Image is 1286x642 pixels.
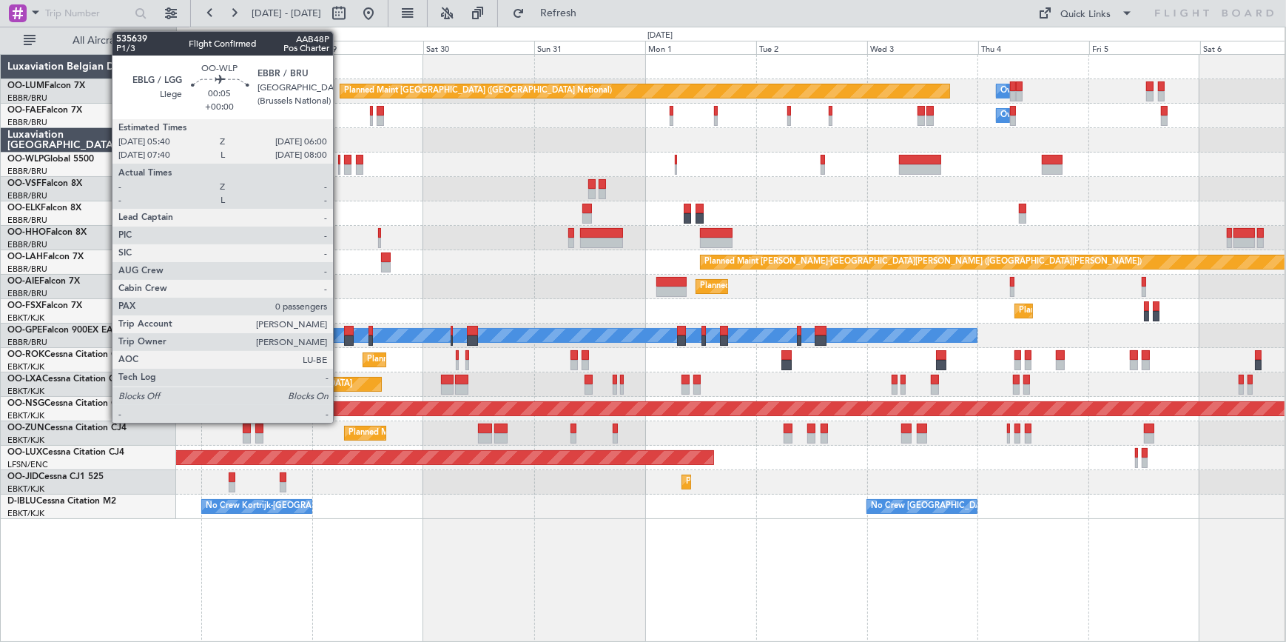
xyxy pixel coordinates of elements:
div: Fri 29 [313,41,424,54]
span: [DATE] - [DATE] [252,7,321,20]
span: OO-LUX [7,448,42,457]
a: OO-LXACessna Citation CJ4 [7,375,124,384]
a: OO-FSXFalcon 7X [7,301,82,310]
div: Planned Maint [PERSON_NAME]-[GEOGRAPHIC_DATA][PERSON_NAME] ([GEOGRAPHIC_DATA][PERSON_NAME]) [704,251,1142,273]
span: OO-GPE [7,326,42,335]
span: OO-WLP [7,155,44,164]
div: Planned Maint Kortrijk-[GEOGRAPHIC_DATA] [349,422,521,444]
a: OO-HHOFalcon 8X [7,228,87,237]
div: [DATE] [647,30,673,42]
a: EBKT/KJK [7,386,44,397]
a: OO-VSFFalcon 8X [7,179,82,188]
div: Owner Melsbroek Air Base [1000,104,1101,127]
span: OO-LUM [7,81,44,90]
div: Thu 4 [978,41,1089,54]
span: All Aircraft [38,36,156,46]
span: OO-HHO [7,228,46,237]
a: OO-LUXCessna Citation CJ4 [7,448,124,457]
a: EBKT/KJK [7,484,44,495]
span: OO-NSG [7,399,44,408]
div: Sun 31 [534,41,645,54]
input: Trip Number [45,2,130,24]
a: EBKT/KJK [7,361,44,372]
span: OO-LXA [7,375,42,384]
div: Sat 30 [423,41,534,54]
span: OO-JID [7,472,38,481]
a: EBBR/BRU [7,288,47,299]
a: EBKT/KJK [7,508,44,519]
span: OO-ZUN [7,424,44,432]
a: OO-ROKCessna Citation CJ4 [7,350,127,359]
a: OO-JIDCessna CJ1 525 [7,472,104,481]
a: EBBR/BRU [7,239,47,250]
a: OO-FAEFalcon 7X [7,106,82,115]
div: No Crew Kortrijk-[GEOGRAPHIC_DATA] [206,495,358,518]
div: [DATE] [179,30,204,42]
div: Thu 28 [202,41,313,54]
a: OO-ELKFalcon 8X [7,204,81,213]
div: Planned Maint Kortrijk-[GEOGRAPHIC_DATA] [1019,300,1191,322]
a: EBBR/BRU [7,117,47,128]
span: OO-VSF [7,179,41,188]
div: No Crew [GEOGRAPHIC_DATA] ([GEOGRAPHIC_DATA] National) [871,495,1119,518]
a: LFSN/ENC [7,459,48,470]
a: EBBR/BRU [7,190,47,201]
a: EBBR/BRU [7,215,47,226]
a: EBBR/BRU [7,166,47,177]
div: Planned Maint Kortrijk-[GEOGRAPHIC_DATA] [686,471,858,493]
div: Owner Melsbroek Air Base [1000,80,1101,102]
span: OO-FSX [7,301,41,310]
a: EBKT/KJK [7,410,44,421]
div: Mon 1 [645,41,756,54]
a: EBBR/BRU [7,337,47,348]
a: EBKT/KJK [7,435,44,446]
button: Quick Links [1031,1,1141,25]
div: Planned Maint Kortrijk-[GEOGRAPHIC_DATA] [367,349,539,371]
div: Fri 5 [1089,41,1200,54]
div: Tue 2 [756,41,867,54]
a: OO-WLPGlobal 5500 [7,155,94,164]
a: EBBR/BRU [7,264,47,275]
a: OO-ZUNCessna Citation CJ4 [7,424,127,432]
a: OO-AIEFalcon 7X [7,277,80,286]
span: OO-FAE [7,106,41,115]
button: All Aircraft [16,29,161,53]
a: OO-LUMFalcon 7X [7,81,85,90]
span: Refresh [528,8,590,19]
div: Planned Maint Kortrijk-[GEOGRAPHIC_DATA] [180,373,352,395]
a: EBBR/BRU [7,93,47,104]
div: Wed 3 [867,41,978,54]
div: Planned Maint [GEOGRAPHIC_DATA] ([GEOGRAPHIC_DATA] National) [233,324,501,347]
span: OO-ROK [7,350,44,359]
button: Refresh [505,1,594,25]
div: Quick Links [1061,7,1111,22]
span: OO-LAH [7,253,43,261]
span: D-IBLU [7,497,36,506]
a: OO-GPEFalcon 900EX EASy II [7,326,130,335]
a: OO-LAHFalcon 7X [7,253,84,261]
div: Planned Maint [GEOGRAPHIC_DATA] ([GEOGRAPHIC_DATA] National) [344,80,612,102]
a: D-IBLUCessna Citation M2 [7,497,116,506]
div: Planned Maint [GEOGRAPHIC_DATA] ([GEOGRAPHIC_DATA]) [700,275,933,298]
a: EBKT/KJK [7,312,44,324]
a: OO-NSGCessna Citation CJ4 [7,399,127,408]
span: OO-ELK [7,204,41,213]
span: OO-AIE [7,277,39,286]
